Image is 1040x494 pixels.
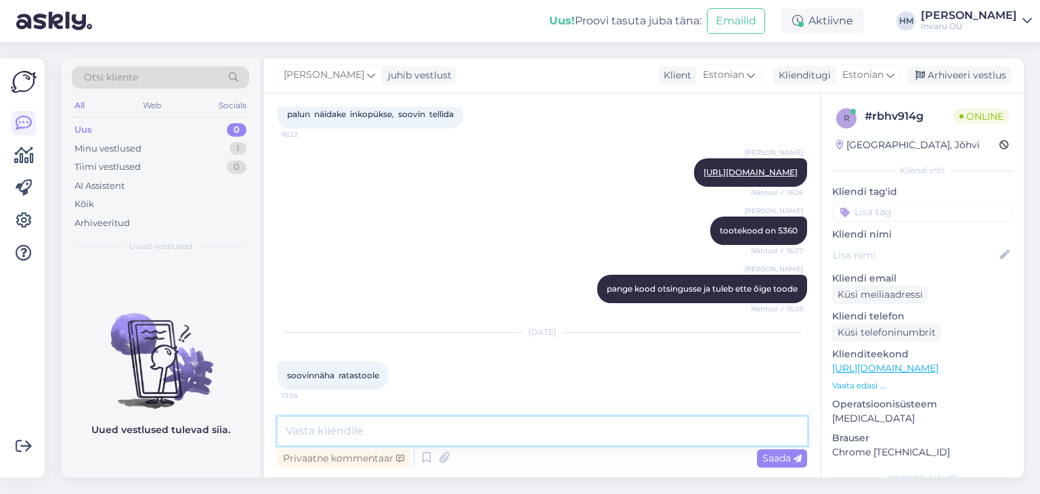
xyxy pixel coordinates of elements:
[751,187,803,198] span: Nähtud ✓ 16:26
[907,66,1012,85] div: Arhiveeri vestlus
[278,449,410,468] div: Privaatne kommentaar
[842,68,884,83] span: Estonian
[74,123,92,137] div: Uus
[383,68,452,83] div: juhib vestlust
[896,12,915,30] div: HM
[954,109,1009,124] span: Online
[703,68,744,83] span: Estonian
[832,445,1013,459] p: Chrome [TECHNICAL_ID]
[751,304,803,314] span: Nähtud ✓ 16:28
[751,246,803,256] span: Nähtud ✓ 16:27
[832,473,1013,485] div: [PERSON_NAME]
[216,97,249,114] div: Socials
[921,21,1017,32] div: Invaru OÜ
[773,68,831,83] div: Klienditugi
[287,370,379,380] span: soovinnäha ratastoole
[832,323,941,342] div: Küsi telefoninumbrit
[745,264,803,274] span: [PERSON_NAME]
[844,113,850,123] span: r
[72,97,87,114] div: All
[832,397,1013,411] p: Operatsioonisüsteem
[832,309,1013,323] p: Kliendi telefon
[832,185,1013,199] p: Kliendi tag'id
[61,289,260,411] img: No chats
[832,227,1013,242] p: Kliendi nimi
[832,286,928,304] div: Küsi meiliaadressi
[227,160,246,174] div: 0
[745,148,803,158] span: [PERSON_NAME]
[549,13,701,29] div: Proovi tasuta juba täna:
[74,198,94,211] div: Kõik
[74,179,125,193] div: AI Assistent
[91,423,230,437] p: Uued vestlused tulevad siia.
[832,347,1013,361] p: Klienditeekond
[74,217,130,230] div: Arhiveeritud
[607,284,798,294] span: pange kood otsingusse ja tuleb ette õige toode
[74,160,141,174] div: Tiimi vestlused
[140,97,164,114] div: Web
[921,10,1017,21] div: [PERSON_NAME]
[287,109,454,119] span: palun näidake inkopükse, soovin tellida
[832,411,1013,426] p: [MEDICAL_DATA]
[832,271,1013,286] p: Kliendi email
[921,10,1032,32] a: [PERSON_NAME]Invaru OÜ
[865,108,954,125] div: # rbhv914g
[278,326,807,338] div: [DATE]
[658,68,691,83] div: Klient
[832,362,938,374] a: [URL][DOMAIN_NAME]
[230,142,246,156] div: 1
[707,8,765,34] button: Emailid
[74,142,142,156] div: Minu vestlused
[781,9,864,33] div: Aktiivne
[549,14,575,27] b: Uus!
[832,164,1013,177] div: Kliendi info
[762,452,802,464] span: Saada
[833,248,997,263] input: Lisa nimi
[227,123,246,137] div: 0
[11,69,37,95] img: Askly Logo
[720,225,798,235] span: tootekood on 5360
[703,167,798,177] a: [URL][DOMAIN_NAME]
[282,390,332,401] span: 13:55
[284,68,364,83] span: [PERSON_NAME]
[836,138,980,152] div: [GEOGRAPHIC_DATA], Jõhvi
[745,206,803,216] span: [PERSON_NAME]
[832,431,1013,445] p: Brauser
[129,240,192,252] span: Uued vestlused
[832,380,1013,392] p: Vaata edasi ...
[84,70,138,85] span: Otsi kliente
[832,202,1013,222] input: Lisa tag
[282,129,332,139] span: 16:22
